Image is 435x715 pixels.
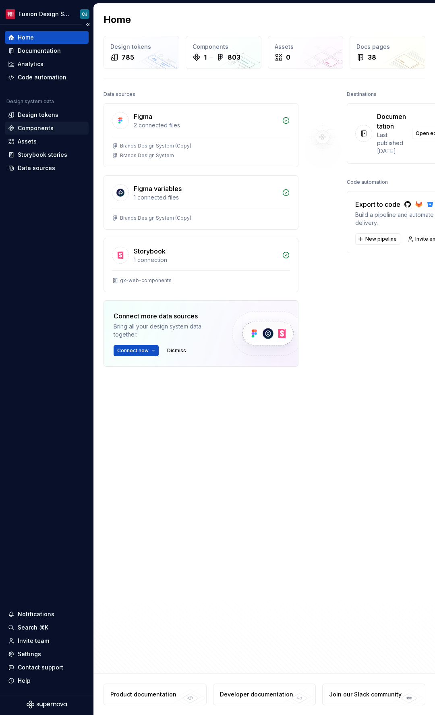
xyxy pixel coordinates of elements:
[104,13,131,26] h2: Home
[5,31,89,44] a: Home
[18,624,48,632] div: Search ⌘K
[110,43,172,51] div: Design tokens
[275,43,337,51] div: Assets
[6,9,15,19] img: f4f33d50-0937-4074-a32a-c7cda971eed1.png
[5,71,89,84] a: Code automation
[228,52,240,62] div: 803
[27,700,67,709] svg: Supernova Logo
[19,10,70,18] div: Fusion Design System
[5,648,89,661] a: Settings
[5,135,89,148] a: Assets
[5,44,89,57] a: Documentation
[18,637,49,645] div: Invite team
[350,36,425,69] a: Docs pages38
[164,345,190,356] button: Dismiss
[18,111,58,119] div: Design tokens
[186,36,261,69] a: Components1803
[5,162,89,175] a: Data sources
[18,663,63,671] div: Contact support
[5,661,89,674] button: Contact support
[193,43,255,51] div: Components
[18,33,34,42] div: Home
[6,98,54,105] div: Design system data
[134,193,277,202] div: 1 connected files
[167,347,186,354] span: Dismiss
[114,322,218,339] div: Bring all your design system data together.
[322,684,425,705] a: Join our Slack community
[268,36,344,69] a: Assets0
[18,151,67,159] div: Storybook stories
[5,108,89,121] a: Design tokens
[18,677,31,685] div: Help
[104,36,179,69] a: Design tokens785
[220,690,293,698] div: Developer documentation
[117,347,149,354] span: Connect new
[213,684,316,705] a: Developer documentation
[5,608,89,621] button: Notifications
[355,233,400,245] button: New pipeline
[377,112,407,131] div: Documentation
[286,52,290,62] div: 0
[5,674,89,687] button: Help
[104,89,135,100] div: Data sources
[104,175,298,230] a: Figma variables1 connected filesBrands Design System (Copy)
[368,52,376,62] div: 38
[2,5,92,23] button: Fusion Design SystemCJ
[114,345,159,356] button: Connect new
[5,58,89,71] a: Analytics
[5,621,89,634] button: Search ⌘K
[120,143,191,149] div: Brands Design System (Copy)
[347,177,388,188] div: Code automation
[82,11,87,17] div: CJ
[356,43,418,51] div: Docs pages
[365,236,397,242] span: New pipeline
[18,610,54,618] div: Notifications
[18,650,41,658] div: Settings
[329,690,402,698] div: Join our Slack community
[18,124,54,132] div: Components
[104,238,298,292] a: Storybook1 connectiongx-web-components
[134,112,152,121] div: Figma
[120,152,174,159] div: Brands Design System
[120,277,172,284] div: gx-web-components
[82,19,93,30] button: Collapse sidebar
[5,122,89,135] a: Components
[110,690,176,698] div: Product documentation
[204,52,207,62] div: 1
[18,60,43,68] div: Analytics
[377,131,407,155] div: Last published [DATE]
[114,311,218,321] div: Connect more data sources
[18,47,61,55] div: Documentation
[104,103,298,167] a: Figma2 connected filesBrands Design System (Copy)Brands Design System
[5,148,89,161] a: Storybook stories
[18,164,55,172] div: Data sources
[347,89,377,100] div: Destinations
[134,184,182,193] div: Figma variables
[122,52,134,62] div: 785
[120,215,191,221] div: Brands Design System (Copy)
[134,121,277,129] div: 2 connected files
[18,137,37,145] div: Assets
[134,256,277,264] div: 1 connection
[104,684,207,705] a: Product documentation
[134,246,166,256] div: Storybook
[5,634,89,647] a: Invite team
[18,73,66,81] div: Code automation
